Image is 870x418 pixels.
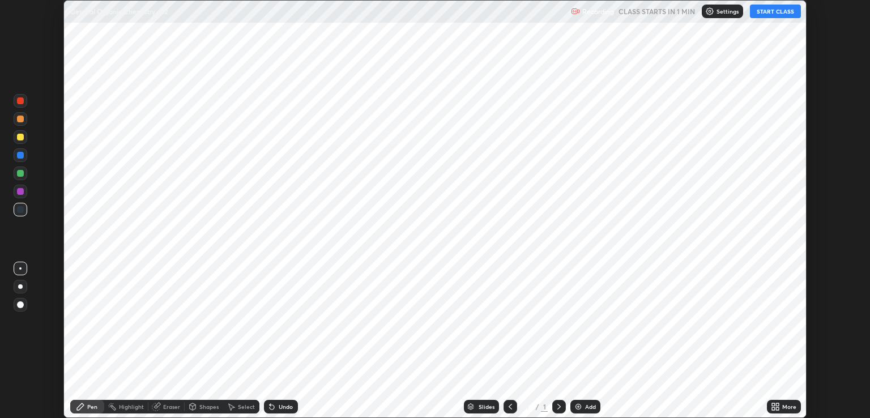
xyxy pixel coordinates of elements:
div: Shapes [199,404,219,410]
div: Slides [479,404,494,410]
p: General Organic Chemistry - 12 [70,7,168,16]
div: Pen [87,404,97,410]
div: Select [238,404,255,410]
div: / [535,403,539,410]
img: recording.375f2c34.svg [571,7,580,16]
div: Highlight [119,404,144,410]
p: Settings [717,8,739,14]
h5: CLASS STARTS IN 1 MIN [619,6,695,16]
button: START CLASS [750,5,801,18]
div: 1 [541,402,548,412]
div: More [782,404,796,410]
div: Undo [279,404,293,410]
p: Recording [582,7,614,16]
div: 1 [522,403,533,410]
div: Add [585,404,596,410]
img: add-slide-button [574,402,583,411]
div: Eraser [163,404,180,410]
img: class-settings-icons [705,7,714,16]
